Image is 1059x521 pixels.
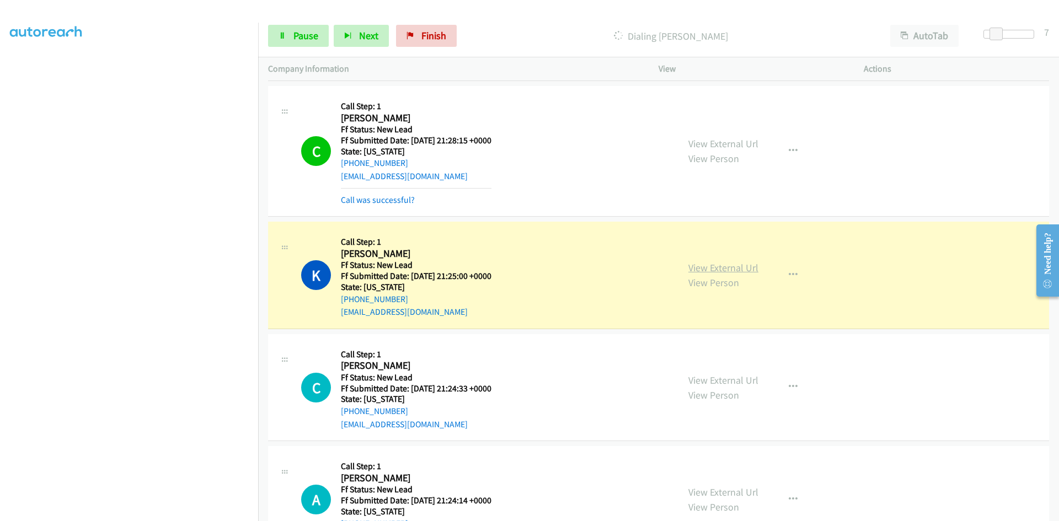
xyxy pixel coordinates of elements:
a: [EMAIL_ADDRESS][DOMAIN_NAME] [341,419,468,429]
a: Call was successful? [341,195,415,205]
a: View External Url [688,486,758,498]
a: View Person [688,389,739,401]
a: Pause [268,25,329,47]
a: [PHONE_NUMBER] [341,406,408,416]
h5: State: [US_STATE] [341,394,491,405]
h1: C [301,136,331,166]
h2: [PERSON_NAME] [341,112,491,125]
h5: Ff Status: New Lead [341,372,491,383]
p: Actions [864,62,1049,76]
div: The call is yet to be attempted [301,485,331,514]
a: [PHONE_NUMBER] [341,294,408,304]
a: View Person [688,276,739,289]
span: Finish [421,29,446,42]
span: Next [359,29,378,42]
h5: Ff Status: New Lead [341,124,491,135]
a: View External Url [688,137,758,150]
h1: C [301,373,331,402]
div: The call is yet to be attempted [301,373,331,402]
h1: K [301,260,331,290]
h1: A [301,485,331,514]
p: Dialing [PERSON_NAME] [472,29,870,44]
h5: Ff Status: New Lead [341,260,491,271]
a: View Person [688,152,739,165]
a: View Person [688,501,739,513]
div: 7 [1044,25,1049,40]
h5: Call Step: 1 [341,237,491,248]
a: Finish [396,25,457,47]
a: View External Url [688,374,758,386]
button: Next [334,25,389,47]
h5: State: [US_STATE] [341,506,491,517]
h5: Ff Status: New Lead [341,484,491,495]
a: [EMAIL_ADDRESS][DOMAIN_NAME] [341,171,468,181]
h5: Ff Submitted Date: [DATE] 21:24:33 +0000 [341,383,491,394]
h5: Call Step: 1 [341,101,491,112]
h2: [PERSON_NAME] [341,472,491,485]
p: View [659,62,844,76]
a: View External Url [688,261,758,274]
a: [EMAIL_ADDRESS][DOMAIN_NAME] [341,307,468,317]
button: AutoTab [890,25,959,47]
h5: State: [US_STATE] [341,282,491,293]
h5: Ff Submitted Date: [DATE] 21:28:15 +0000 [341,135,491,146]
h2: [PERSON_NAME] [341,248,491,260]
a: [PHONE_NUMBER] [341,158,408,168]
h5: Ff Submitted Date: [DATE] 21:25:00 +0000 [341,271,491,282]
span: Pause [293,29,318,42]
iframe: Resource Center [1027,217,1059,304]
h5: Call Step: 1 [341,461,491,472]
p: Company Information [268,62,639,76]
h5: Call Step: 1 [341,349,491,360]
h5: Ff Submitted Date: [DATE] 21:24:14 +0000 [341,495,491,506]
h5: State: [US_STATE] [341,146,491,157]
h2: [PERSON_NAME] [341,359,491,372]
